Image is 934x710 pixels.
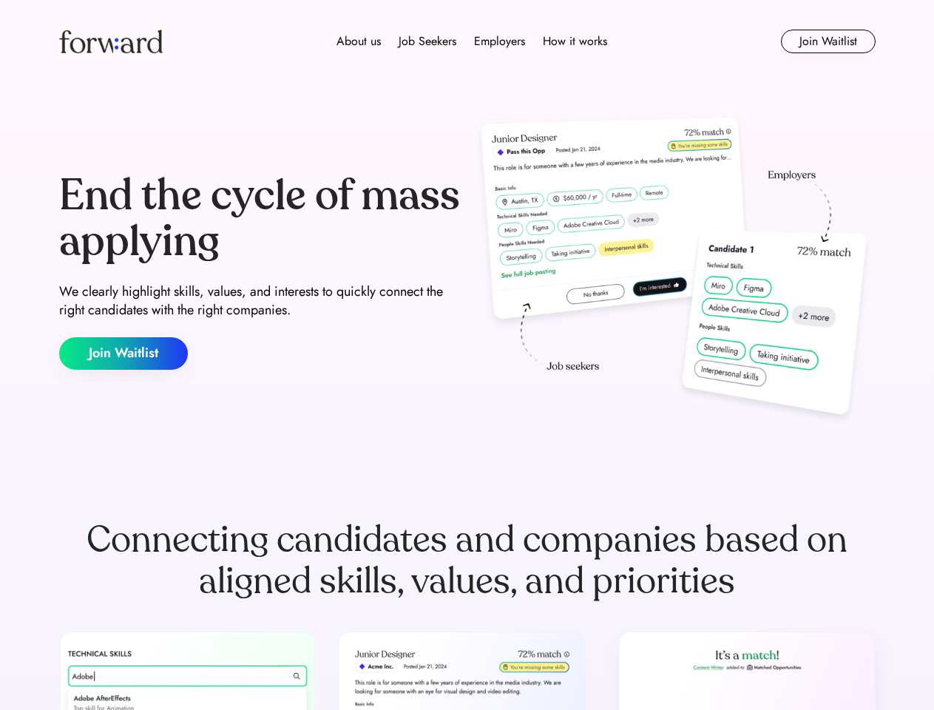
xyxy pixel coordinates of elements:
div: We clearly highlight skills, values, and interests to quickly connect the right candidates with t... [59,283,461,319]
img: Forward logo [59,30,163,53]
div: How it works [543,33,607,50]
div: End the cycle of mass applying [59,173,461,264]
button: Join Waitlist [781,30,876,53]
div: Employers [474,33,525,50]
img: hero-image.png [473,112,876,430]
div: About us [336,33,381,50]
div: Job Seekers [399,33,456,50]
button: Join Waitlist [59,337,188,370]
div: Connecting candidates and companies based on aligned skills, values, and priorities [59,519,876,602]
